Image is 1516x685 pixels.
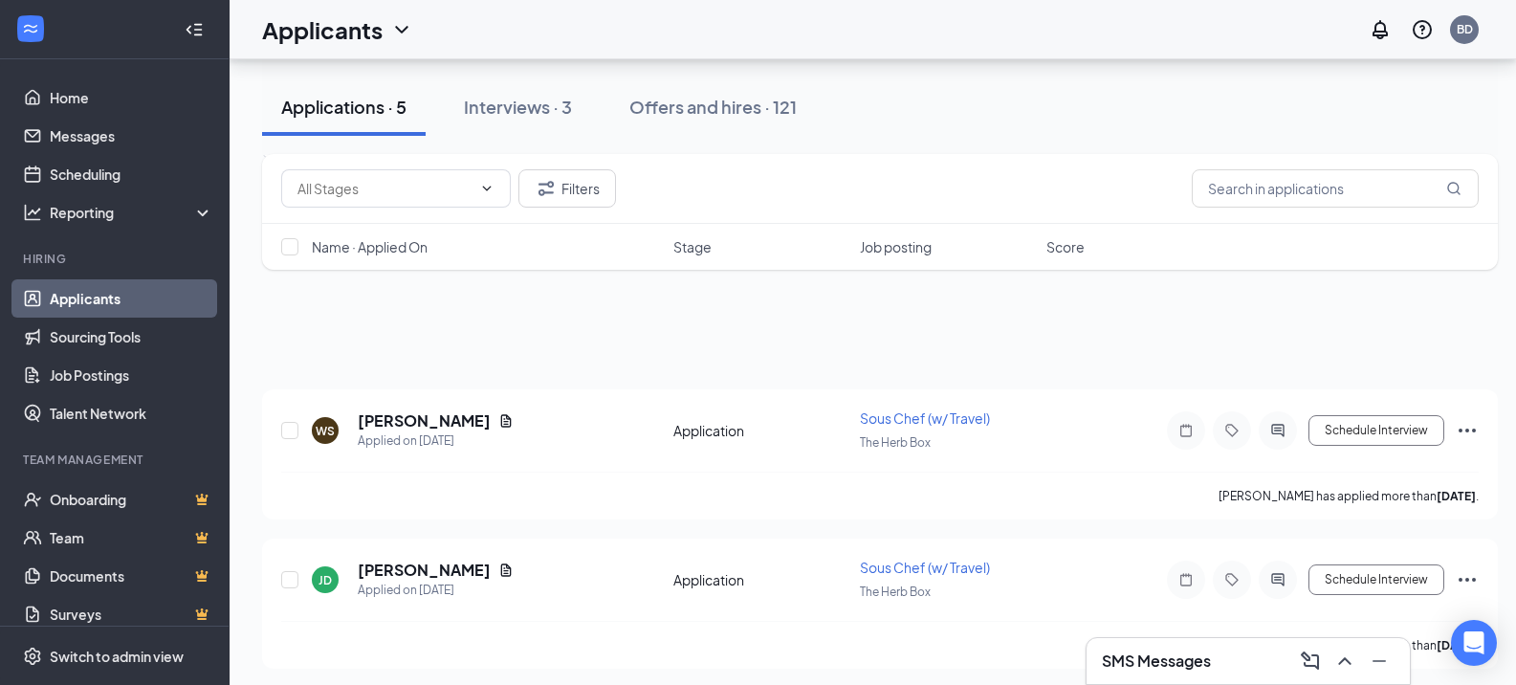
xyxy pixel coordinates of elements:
[1437,489,1476,503] b: [DATE]
[1266,423,1289,438] svg: ActiveChat
[50,318,213,356] a: Sourcing Tools
[185,20,204,39] svg: Collapse
[1266,572,1289,587] svg: ActiveChat
[1220,572,1243,587] svg: Tag
[860,559,990,576] span: Sous Chef (w/ Travel)
[297,178,472,199] input: All Stages
[50,557,213,595] a: DocumentsCrown
[498,563,514,578] svg: Document
[673,570,848,589] div: Application
[673,421,848,440] div: Application
[1219,488,1479,504] p: [PERSON_NAME] has applied more than .
[358,410,491,431] h5: [PERSON_NAME]
[50,647,184,666] div: Switch to admin view
[50,203,214,222] div: Reporting
[1456,568,1479,591] svg: Ellipses
[518,169,616,208] button: Filter Filters
[358,431,514,451] div: Applied on [DATE]
[50,356,213,394] a: Job Postings
[50,155,213,193] a: Scheduling
[1457,21,1473,37] div: BD
[312,237,428,256] span: Name · Applied On
[50,394,213,432] a: Talent Network
[860,237,932,256] span: Job posting
[629,95,797,119] div: Offers and hires · 121
[1299,650,1322,673] svg: ComposeMessage
[50,480,213,519] a: OnboardingCrown
[1368,650,1391,673] svg: Minimize
[50,117,213,155] a: Messages
[1046,237,1085,256] span: Score
[316,423,335,439] div: WS
[1456,419,1479,442] svg: Ellipses
[479,181,494,196] svg: ChevronDown
[860,585,931,599] span: The Herb Box
[1192,169,1479,208] input: Search in applications
[1333,650,1356,673] svg: ChevronUp
[50,78,213,117] a: Home
[1446,181,1461,196] svg: MagnifyingGlass
[464,95,572,119] div: Interviews · 3
[1175,423,1197,438] svg: Note
[23,203,42,222] svg: Analysis
[50,519,213,557] a: TeamCrown
[50,595,213,633] a: SurveysCrown
[1437,638,1476,652] b: [DATE]
[1175,572,1197,587] svg: Note
[23,251,209,267] div: Hiring
[535,177,558,200] svg: Filter
[1451,620,1497,666] div: Open Intercom Messenger
[673,237,712,256] span: Stage
[23,452,209,468] div: Team Management
[1295,646,1326,676] button: ComposeMessage
[358,560,491,581] h5: [PERSON_NAME]
[281,95,406,119] div: Applications · 5
[860,409,990,427] span: Sous Chef (w/ Travel)
[860,435,931,450] span: The Herb Box
[23,647,42,666] svg: Settings
[1102,651,1211,672] h3: SMS Messages
[1329,646,1360,676] button: ChevronUp
[50,279,213,318] a: Applicants
[1411,18,1434,41] svg: QuestionInfo
[21,19,40,38] svg: WorkstreamLogo
[1364,646,1395,676] button: Minimize
[262,13,383,46] h1: Applicants
[390,18,413,41] svg: ChevronDown
[358,581,514,600] div: Applied on [DATE]
[319,572,332,588] div: JD
[498,413,514,429] svg: Document
[1308,415,1444,446] button: Schedule Interview
[1308,564,1444,595] button: Schedule Interview
[1369,18,1392,41] svg: Notifications
[1220,423,1243,438] svg: Tag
